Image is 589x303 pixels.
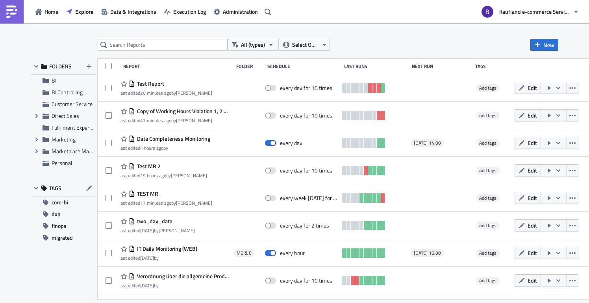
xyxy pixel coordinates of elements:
button: Edit [515,219,541,231]
span: Add tags [479,139,496,147]
span: Add tags [476,194,500,202]
span: Direct Sales [52,112,79,120]
span: Add tags [479,277,496,284]
span: Edit [528,166,537,174]
span: Add tags [479,84,496,92]
span: Customer Service [52,100,93,108]
span: [DATE] 16:00 [414,250,441,256]
time: 2025-09-05T13:11:24Z [140,199,171,207]
span: Marketplace Management [52,147,113,155]
div: every day for 10 times [280,112,332,119]
button: Edit [515,137,541,149]
span: Add tags [479,194,496,202]
div: Tags [475,63,511,69]
div: Schedule [267,63,340,69]
button: Data & Integrations [97,6,160,18]
button: All (types) [228,39,279,51]
span: FOLDERS [49,63,72,70]
img: PushMetrics [6,6,18,18]
button: New [530,39,558,51]
button: Execution Log [160,6,210,18]
button: Edit [515,247,541,259]
div: every day for 10 times [280,167,332,174]
span: ME & C [237,250,252,256]
span: [DATE] 14:00 [414,140,441,146]
div: every day for 10 times [280,84,332,92]
button: Edit [515,109,541,121]
div: Report [123,63,232,69]
span: Edit [528,194,537,202]
button: Edit [515,164,541,176]
button: migrated [31,232,96,244]
div: last edited by [119,283,230,288]
time: 2025-09-03T17:09:23Z [140,227,154,234]
span: Add tags [479,112,496,119]
div: last edited by [PERSON_NAME] [119,228,195,233]
span: Kaufland e-commerce Services GmbH & Co. KG [499,7,570,16]
span: Add tags [479,249,496,257]
span: Edit [528,221,537,230]
span: Fulfilment Experience [52,123,102,132]
button: Select Owner [279,39,330,51]
span: Add tags [479,167,496,174]
span: Verordnung über die allgemeine Produktsicherheit (GPSR) [135,273,230,280]
span: Edit [528,276,537,285]
div: every week on Wednesday for 1 time [280,195,339,202]
span: dxp [52,208,61,220]
time: 2025-09-03T14:21:52Z [140,254,154,262]
span: BI Controlling [52,88,83,96]
span: Data & Integrations [110,7,156,16]
div: Last Runs [344,63,408,69]
span: core-bi [52,196,68,208]
span: Add tags [476,222,500,230]
time: 2025-09-05T13:01:43Z [140,89,171,97]
div: last edited by [119,255,197,261]
span: BI [52,76,56,84]
time: 2025-09-05T12:41:14Z [140,117,171,124]
button: dxp [31,208,96,220]
div: last edited by [PERSON_NAME] [119,118,230,123]
div: last edited by [PERSON_NAME] [119,173,207,178]
time: 2025-09-04T13:24:57Z [140,282,154,289]
span: Marketing [52,135,76,143]
button: Kaufland e-commerce Services GmbH & Co. KG [477,3,583,20]
button: finops [31,220,96,232]
span: Add tags [476,167,500,174]
span: migrated [52,232,73,244]
button: core-bi [31,196,96,208]
div: last edited by [119,145,210,151]
span: Add tags [476,277,500,285]
button: Edit [515,192,541,204]
span: Select Owner [292,40,319,49]
span: TAGS [49,185,61,192]
span: Add tags [476,84,500,92]
span: finops [52,220,67,232]
span: Add tags [476,112,500,119]
span: IT Daily Monitoring (WEB) [135,245,197,252]
span: Edit [528,84,537,92]
span: Add tags [476,249,500,257]
div: Folder [236,63,263,69]
span: Personal [52,159,72,167]
button: Administration [210,6,262,18]
span: Explore [75,7,93,16]
div: every day [280,140,302,147]
span: All (types) [241,40,265,49]
div: last edited by [PERSON_NAME] [119,200,212,206]
span: Edit [528,249,537,257]
img: Avatar [481,5,494,18]
span: Execution Log [173,7,206,16]
span: Test Report [135,80,164,87]
span: Data Completeness Monitoring [135,135,210,142]
button: Edit [515,274,541,286]
span: Home [44,7,58,16]
button: Home [31,6,62,18]
span: Administration [223,7,258,16]
div: Next Run [412,63,471,69]
div: every hour [280,250,305,257]
div: every day for 10 times [280,277,332,284]
span: Add tags [476,139,500,147]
